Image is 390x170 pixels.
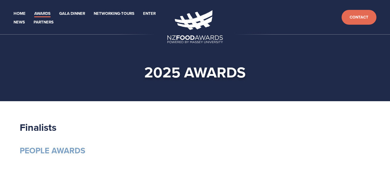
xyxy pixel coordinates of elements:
a: Enter [143,10,156,17]
a: Awards [34,10,51,17]
a: Home [14,10,26,17]
strong: PEOPLE AWARDS [20,145,85,156]
a: News [14,19,25,26]
h1: 2025 awards [10,63,380,81]
strong: Finalists [20,120,56,135]
a: Contact [342,10,376,25]
a: Gala Dinner [59,10,85,17]
a: Partners [34,19,54,26]
a: Networking-Tours [94,10,134,17]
